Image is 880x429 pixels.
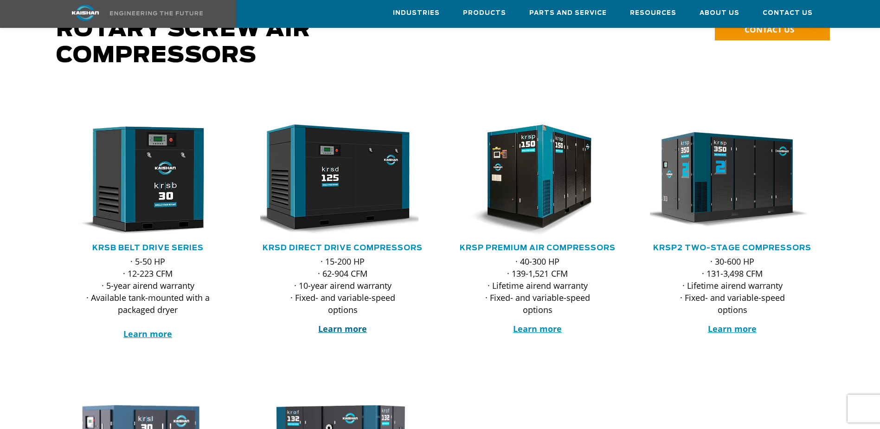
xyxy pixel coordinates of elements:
img: krsp350 [643,124,808,236]
a: KRSD Direct Drive Compressors [263,244,423,252]
p: · 30-600 HP · 131-3,498 CFM · Lifetime airend warranty · Fixed- and variable-speed options [668,255,796,316]
span: Contact Us [763,8,813,19]
img: krsd125 [253,124,418,236]
p: · 15-200 HP · 62-904 CFM · 10-year airend warranty · Fixed- and variable-speed options [279,255,407,316]
div: krsp350 [650,124,815,236]
span: About Us [700,8,739,19]
div: krsd125 [260,124,425,236]
span: Industries [393,8,440,19]
div: krsb30 [65,124,231,236]
a: Learn more [708,323,757,334]
img: kaishan logo [51,5,120,21]
img: krsp150 [448,124,613,236]
span: CONTACT US [745,24,794,35]
a: Resources [630,0,676,26]
a: Products [463,0,506,26]
span: Products [463,8,506,19]
a: CONTACT US [715,19,830,40]
p: · 40-300 HP · 139-1,521 CFM · Lifetime airend warranty · Fixed- and variable-speed options [474,255,602,316]
a: Industries [393,0,440,26]
a: KRSP Premium Air Compressors [460,244,616,252]
p: · 5-50 HP · 12-223 CFM · 5-year airend warranty · Available tank-mounted with a packaged dryer [84,255,212,340]
a: KRSB Belt Drive Series [92,244,204,252]
img: Engineering the future [110,11,203,15]
a: Contact Us [763,0,813,26]
a: Learn more [123,328,172,339]
span: Resources [630,8,676,19]
a: KRSP2 Two-Stage Compressors [653,244,811,252]
img: krsb30 [58,124,224,236]
a: About Us [700,0,739,26]
a: Parts and Service [529,0,607,26]
span: Parts and Service [529,8,607,19]
div: krsp150 [455,124,620,236]
a: Learn more [318,323,367,334]
a: Learn more [513,323,562,334]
